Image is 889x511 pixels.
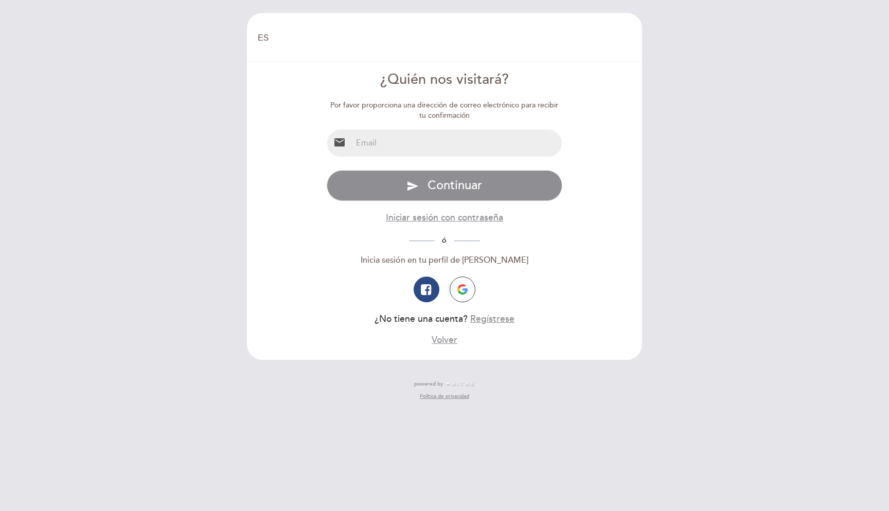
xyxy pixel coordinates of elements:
[457,284,468,295] img: icon-google.png
[470,313,514,325] button: Regístrese
[446,381,475,387] img: MEITRE
[406,180,419,192] i: send
[432,334,457,346] button: Volver
[420,393,469,400] a: Política de privacidad
[327,170,563,201] button: send Continuar
[327,70,563,90] div: ¿Quién nos visitará?
[414,380,475,388] a: powered by
[375,314,468,324] span: ¿No tiene una cuenta?
[414,380,443,388] span: powered by
[434,236,454,245] span: ó
[327,254,563,266] div: Inicia sesión en tu perfil de [PERSON_NAME]
[428,178,482,193] span: Continuar
[386,211,503,224] button: Iniciar sesión con contraseña
[327,100,563,121] div: Por favor proporciona una dirección de correo electrónico para recibir tu confirmación
[333,136,346,149] i: email
[352,130,562,157] input: Email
